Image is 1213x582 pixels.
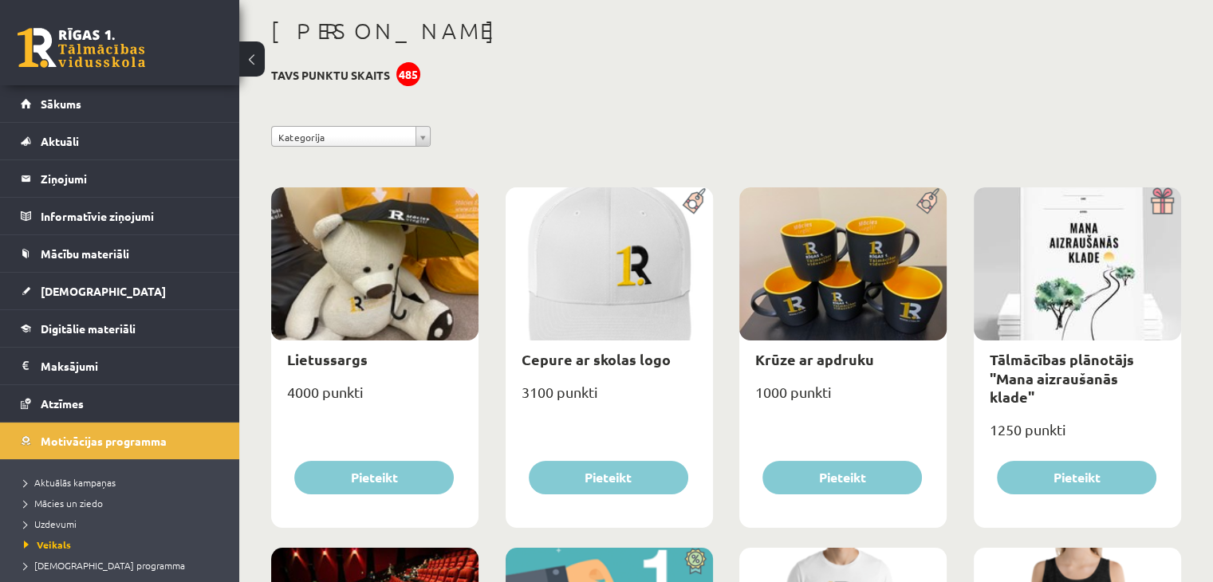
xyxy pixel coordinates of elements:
legend: Informatīvie ziņojumi [41,198,219,234]
a: [DEMOGRAPHIC_DATA] [21,273,219,309]
a: Aktuālās kampaņas [24,475,223,490]
a: Aktuāli [21,123,219,159]
a: Informatīvie ziņojumi [21,198,219,234]
button: Pieteikt [294,461,454,494]
img: Populāra prece [677,187,713,214]
a: Krūze ar apdruku [755,350,874,368]
a: Uzdevumi [24,517,223,531]
span: Digitālie materiāli [41,321,136,336]
a: Mācies un ziedo [24,496,223,510]
span: Mācies un ziedo [24,497,103,509]
span: Kategorija [278,127,409,147]
span: Sākums [41,96,81,111]
a: Lietussargs [287,350,368,368]
legend: Ziņojumi [41,160,219,197]
a: Motivācijas programma [21,423,219,459]
h3: Tavs punktu skaits [271,69,390,82]
a: Veikals [24,537,223,552]
span: Aktuālās kampaņas [24,476,116,489]
div: 4000 punkti [271,379,479,419]
a: Ziņojumi [21,160,219,197]
a: Digitālie materiāli [21,310,219,347]
span: Veikals [24,538,71,551]
div: 1250 punkti [974,416,1181,456]
a: Maksājumi [21,348,219,384]
span: Atzīmes [41,396,84,411]
span: [DEMOGRAPHIC_DATA] [41,284,166,298]
span: Uzdevumi [24,517,77,530]
span: [DEMOGRAPHIC_DATA] programma [24,559,185,572]
img: Dāvana ar pārsteigumu [1145,187,1181,214]
a: Atzīmes [21,385,219,422]
a: Mācību materiāli [21,235,219,272]
a: Cepure ar skolas logo [522,350,671,368]
span: Aktuāli [41,134,79,148]
a: Kategorija [271,126,431,147]
div: 3100 punkti [506,379,713,419]
a: [DEMOGRAPHIC_DATA] programma [24,558,223,572]
img: Populāra prece [911,187,947,214]
a: Rīgas 1. Tālmācības vidusskola [18,28,145,68]
div: 1000 punkti [739,379,947,419]
button: Pieteikt [762,461,922,494]
span: Motivācijas programma [41,434,167,448]
a: Sākums [21,85,219,122]
button: Pieteikt [997,461,1156,494]
div: 485 [396,62,420,86]
img: Atlaide [677,548,713,575]
legend: Maksājumi [41,348,219,384]
span: Mācību materiāli [41,246,129,261]
button: Pieteikt [529,461,688,494]
a: Tālmācības plānotājs "Mana aizraušanās klade" [990,350,1134,406]
h1: [PERSON_NAME] [271,18,1181,45]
